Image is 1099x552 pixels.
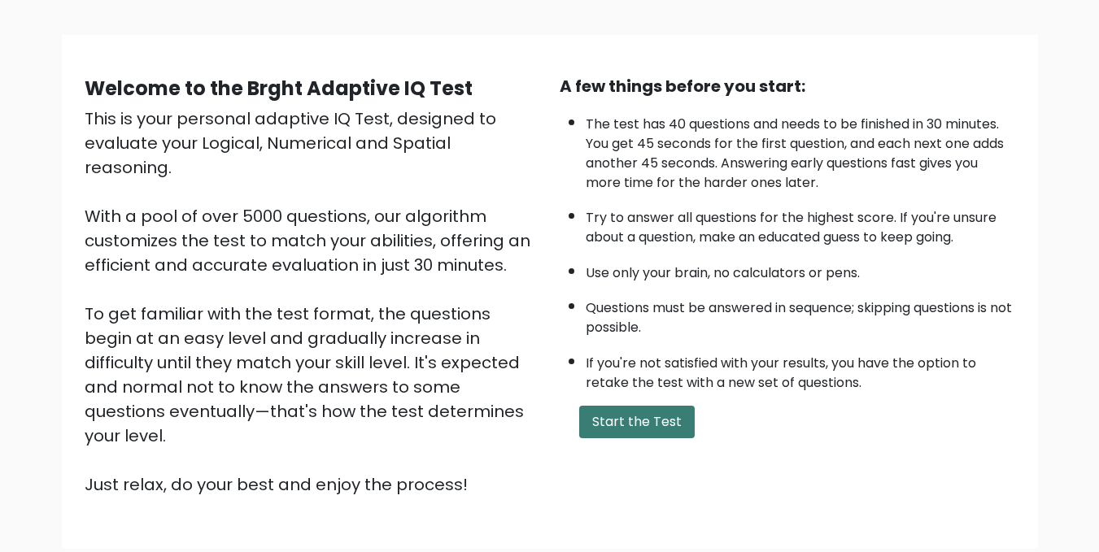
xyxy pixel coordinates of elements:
li: The test has 40 questions and needs to be finished in 30 minutes. You get 45 seconds for the firs... [586,106,1015,193]
div: This is your personal adaptive IQ Test, designed to evaluate your Logical, Numerical and Spatial ... [85,106,540,497]
li: If you're not satisfied with your results, you have the option to retake the test with a new set ... [586,346,1015,393]
b: Welcome to the Brght Adaptive IQ Test [85,75,473,102]
div: A few things before you start: [560,74,1015,98]
li: Use only your brain, no calculators or pens. [586,255,1015,283]
li: Questions must be answered in sequence; skipping questions is not possible. [586,290,1015,337]
button: Start the Test [579,406,695,438]
li: Try to answer all questions for the highest score. If you're unsure about a question, make an edu... [586,200,1015,247]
